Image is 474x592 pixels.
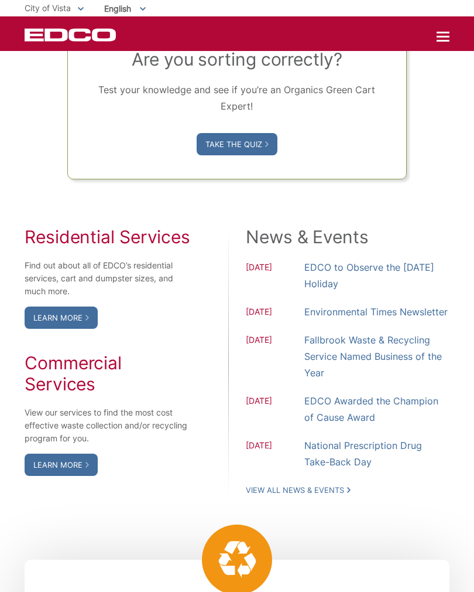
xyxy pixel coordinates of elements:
[25,454,98,476] a: Learn More
[304,259,449,292] a: EDCO to Observe the [DATE] Holiday
[246,485,351,495] a: View All News & Events
[25,352,191,394] h2: Commercial Services
[91,49,383,70] h3: Are you sorting correctly?
[304,332,449,381] a: Fallbrook Waste & Recycling Service Named Business of the Year
[246,334,304,381] span: [DATE]
[304,393,449,426] a: EDCO Awarded the Champion of Cause Award
[25,307,98,329] a: Learn More
[304,304,448,320] a: Environmental Times Newsletter
[25,226,191,247] h2: Residential Services
[197,133,277,155] a: Take the Quiz
[246,439,304,470] span: [DATE]
[25,28,118,42] a: EDCD logo. Return to the homepage.
[25,3,71,13] span: City of Vista
[246,261,304,292] span: [DATE]
[25,259,191,298] p: Find out about all of EDCO’s residential services, cart and dumpster sizes, and much more.
[246,305,304,320] span: [DATE]
[304,437,449,470] a: National Prescription Drug Take-Back Day
[246,226,449,247] h2: News & Events
[246,394,304,426] span: [DATE]
[91,81,383,114] p: Test your knowledge and see if you’re an Organics Green Cart Expert!
[25,406,191,445] p: View our services to find the most cost effective waste collection and/or recycling program for you.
